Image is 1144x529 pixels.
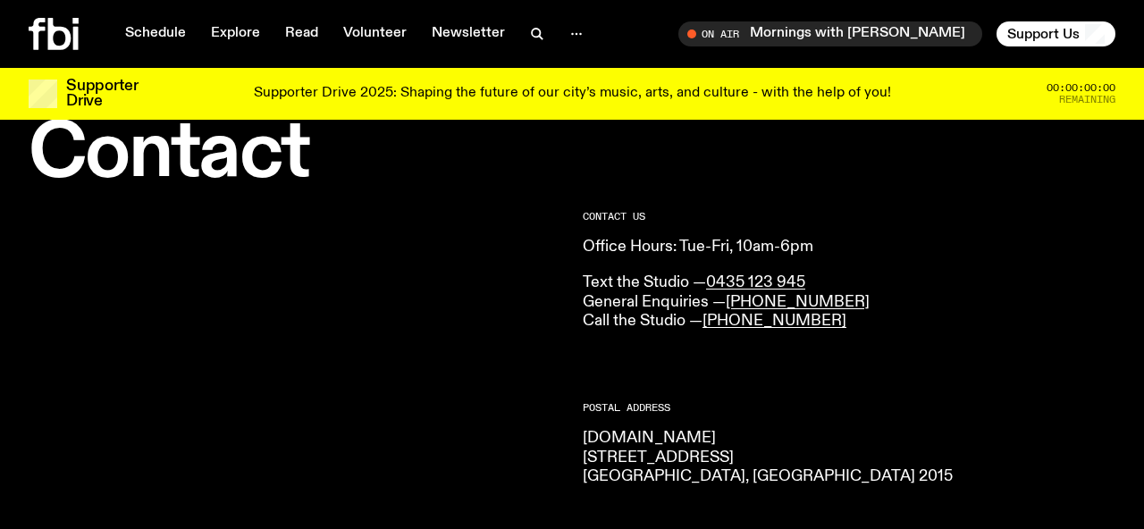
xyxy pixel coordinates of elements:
[706,274,805,290] a: 0435 123 945
[997,21,1115,46] button: Support Us
[114,21,197,46] a: Schedule
[583,273,1115,332] p: Text the Studio — General Enquiries — Call the Studio —
[254,86,891,102] p: Supporter Drive 2025: Shaping the future of our city’s music, arts, and culture - with the help o...
[583,212,1115,222] h2: CONTACT US
[332,21,417,46] a: Volunteer
[421,21,516,46] a: Newsletter
[29,118,561,190] h1: Contact
[1059,95,1115,105] span: Remaining
[274,21,329,46] a: Read
[726,294,870,310] a: [PHONE_NUMBER]
[583,403,1115,413] h2: Postal Address
[678,21,982,46] button: On AirMornings with [PERSON_NAME] / going All Out
[200,21,271,46] a: Explore
[1047,83,1115,93] span: 00:00:00:00
[583,238,1115,257] p: Office Hours: Tue-Fri, 10am-6pm
[66,79,138,109] h3: Supporter Drive
[583,429,1115,487] p: [DOMAIN_NAME] [STREET_ADDRESS] [GEOGRAPHIC_DATA], [GEOGRAPHIC_DATA] 2015
[702,313,846,329] a: [PHONE_NUMBER]
[1007,26,1080,42] span: Support Us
